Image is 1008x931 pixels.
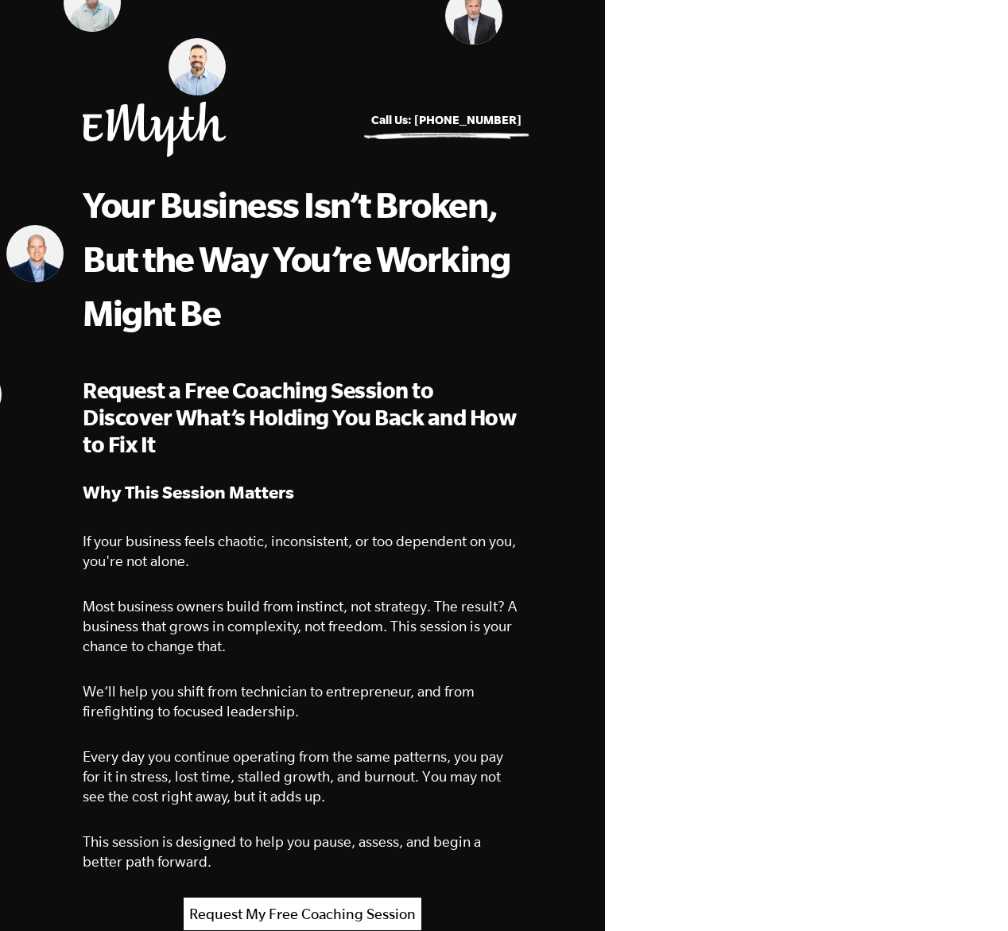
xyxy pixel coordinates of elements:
[83,683,475,720] span: We’ll help you shift from technician to entrepreneur, and from firefighting to focused leadership.
[83,184,510,332] span: Your Business Isn’t Broken, But the Way You’re Working Might Be
[6,225,64,282] img: Jonathan Slater, EMyth Business Coach
[83,533,516,569] span: If your business feels chaotic, inconsistent, or too dependent on you, you're not alone.
[83,748,503,805] span: Every day you continue operating from the same patterns, you pay for it in stress, lost time, sta...
[371,113,521,126] a: Call Us: [PHONE_NUMBER]
[83,378,516,456] span: Request a Free Coaching Session to Discover What’s Holding You Back and How to Fix It
[83,482,294,502] strong: Why This Session Matters
[83,598,517,654] span: Most business owners build from instinct, not strategy. The result? A business that grows in comp...
[83,833,481,870] span: This session is designed to help you pause, assess, and begin a better path forward.
[169,38,226,95] img: Matt Pierce, EMyth Business Coach
[83,102,226,157] img: EMyth
[184,898,421,930] a: Request My Free Coaching Session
